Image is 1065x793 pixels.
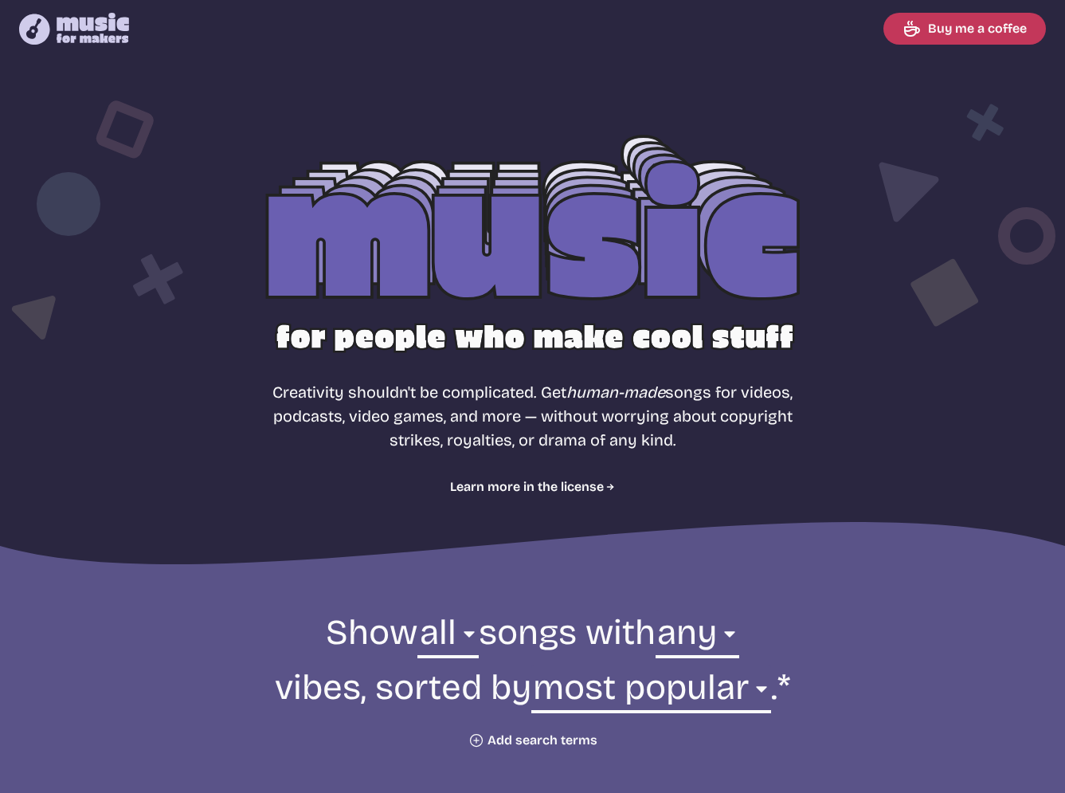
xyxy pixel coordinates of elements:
[417,610,478,665] select: genre
[272,380,793,452] p: Creativity shouldn't be complicated. Get songs for videos, podcasts, video games, and more — with...
[566,383,665,402] i: human-made
[450,477,615,497] a: Learn more in the license
[468,732,597,748] button: Add search terms
[100,610,966,748] form: Show songs with vibes, sorted by .
[656,610,739,665] select: vibe
[883,13,1046,45] a: Buy me a coffee
[531,665,771,720] select: sorting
